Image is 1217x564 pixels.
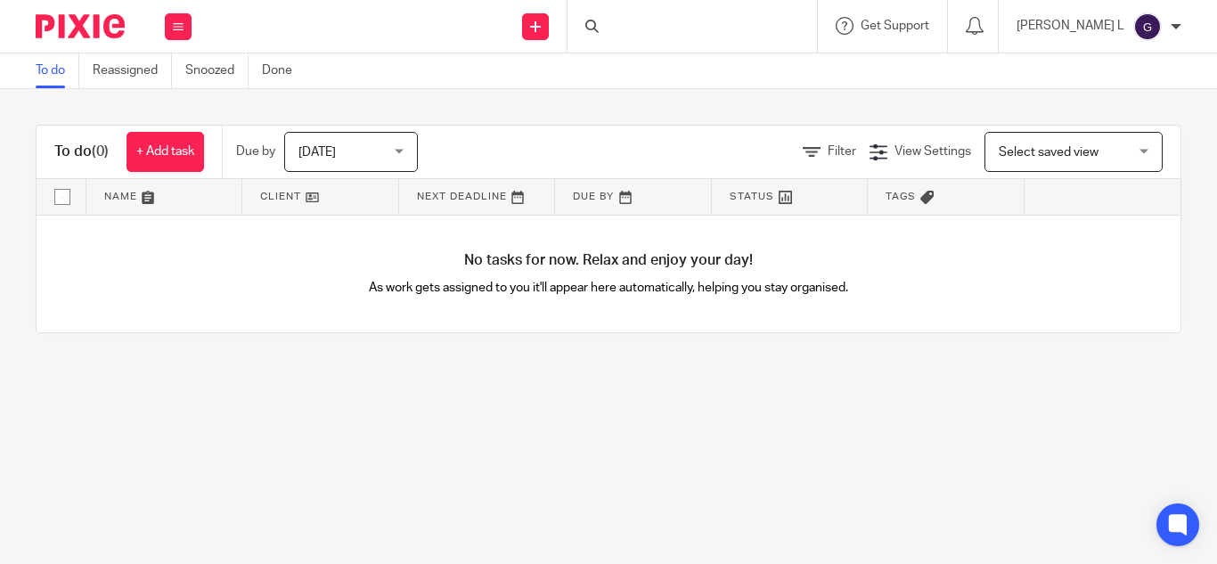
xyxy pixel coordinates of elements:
[262,53,306,88] a: Done
[999,146,1099,159] span: Select saved view
[828,145,856,158] span: Filter
[127,132,204,172] a: + Add task
[37,251,1180,270] h4: No tasks for now. Relax and enjoy your day!
[185,53,249,88] a: Snoozed
[36,53,79,88] a: To do
[1017,17,1124,35] p: [PERSON_NAME] L
[54,143,109,161] h1: To do
[894,145,971,158] span: View Settings
[93,53,172,88] a: Reassigned
[861,20,929,32] span: Get Support
[1133,12,1162,41] img: svg%3E
[886,192,916,201] span: Tags
[323,279,894,297] p: As work gets assigned to you it'll appear here automatically, helping you stay organised.
[298,146,336,159] span: [DATE]
[92,144,109,159] span: (0)
[36,14,125,38] img: Pixie
[236,143,275,160] p: Due by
